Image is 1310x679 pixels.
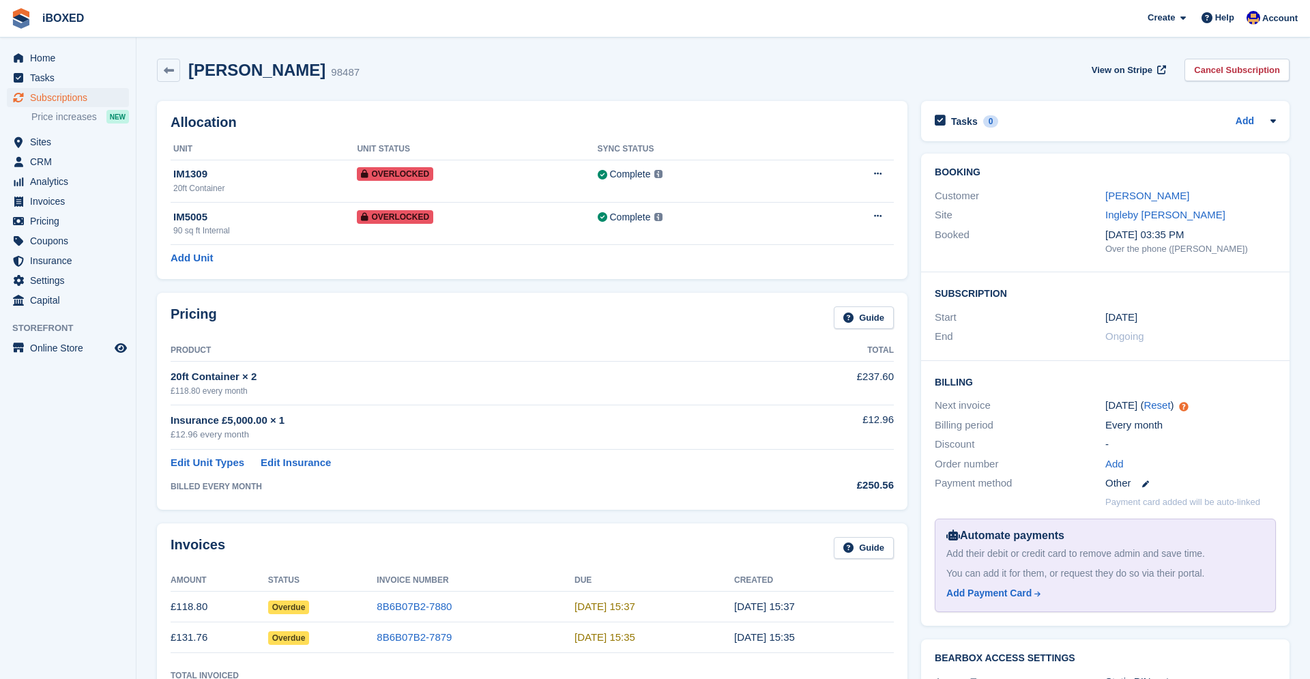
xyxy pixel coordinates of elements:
a: Add [1236,114,1254,130]
time: 2025-07-29 14:35:26 UTC [574,631,635,643]
div: Next invoice [935,398,1105,414]
h2: Subscription [935,286,1276,300]
span: Account [1262,12,1298,25]
div: Billing period [935,418,1105,433]
th: Amount [171,570,268,592]
th: Status [268,570,377,592]
div: Automate payments [946,528,1264,544]
div: Every month [1105,418,1276,433]
a: menu [7,48,129,68]
td: £118.80 [171,592,268,622]
h2: Invoices [171,537,225,560]
h2: Tasks [951,115,978,128]
th: Invoice Number [377,570,574,592]
div: 98487 [331,65,360,81]
a: Add Payment Card [946,586,1259,601]
div: Complete [610,210,651,225]
div: Customer [935,188,1105,204]
div: 20ft Container [173,182,357,194]
img: icon-info-grey-7440780725fd019a000dd9b08b2336e03edf1995a4989e88bcd33f0948082b44.svg [654,170,663,178]
a: 8B6B07B2-7879 [377,631,452,643]
a: menu [7,338,129,358]
div: BILLED EVERY MONTH [171,480,759,493]
td: £12.96 [759,405,894,449]
a: iBOXED [37,7,89,29]
a: menu [7,172,129,191]
a: menu [7,192,129,211]
span: Online Store [30,338,112,358]
a: Cancel Subscription [1184,59,1290,81]
a: Reset [1144,399,1170,411]
span: Ongoing [1105,330,1144,342]
div: IM1309 [173,167,357,182]
div: Add Payment Card [946,586,1032,601]
a: menu [7,271,129,290]
div: IM5005 [173,210,357,225]
div: [DATE] 03:35 PM [1105,227,1276,243]
div: 0 [983,115,999,128]
div: - [1105,437,1276,452]
span: Overlocked [357,210,433,224]
a: menu [7,231,129,250]
a: [PERSON_NAME] [1105,190,1189,201]
h2: BearBox Access Settings [935,653,1276,664]
a: Edit Unit Types [171,455,244,471]
div: Order number [935,457,1105,472]
time: 2025-07-27 23:00:00 UTC [1105,310,1137,326]
th: Unit [171,139,357,160]
div: 20ft Container × 2 [171,369,759,385]
div: Complete [610,167,651,182]
span: Overdue [268,601,310,614]
div: Other [1105,476,1276,491]
a: Add [1105,457,1124,472]
time: 2025-07-28 14:37:57 UTC [734,601,795,612]
a: menu [7,88,129,107]
h2: Pricing [171,306,217,329]
img: icon-info-grey-7440780725fd019a000dd9b08b2336e03edf1995a4989e88bcd33f0948082b44.svg [654,213,663,221]
div: Insurance £5,000.00 × 1 [171,413,759,429]
th: Product [171,340,759,362]
div: Discount [935,437,1105,452]
span: CRM [30,152,112,171]
span: Overlocked [357,167,433,181]
div: You can add it for them, or request they do so via their portal. [946,566,1264,581]
td: £237.60 [759,362,894,405]
a: menu [7,132,129,151]
h2: [PERSON_NAME] [188,61,325,79]
span: Insurance [30,251,112,270]
span: Capital [30,291,112,310]
th: Due [574,570,734,592]
span: Tasks [30,68,112,87]
img: Noor Rashid [1247,11,1260,25]
div: NEW [106,110,129,124]
h2: Billing [935,375,1276,388]
span: View on Stripe [1092,63,1152,77]
a: Edit Insurance [261,455,331,471]
div: Start [935,310,1105,326]
span: Coupons [30,231,112,250]
h2: Booking [935,167,1276,178]
a: menu [7,251,129,270]
a: Preview store [113,340,129,356]
a: menu [7,152,129,171]
td: £131.76 [171,622,268,653]
th: Created [734,570,894,592]
span: Sites [30,132,112,151]
h2: Allocation [171,115,894,130]
div: 90 sq ft Internal [173,225,357,237]
div: Over the phone ([PERSON_NAME]) [1105,242,1276,256]
th: Total [759,340,894,362]
th: Unit Status [357,139,597,160]
span: Storefront [12,321,136,335]
span: Price increases [31,111,97,124]
span: Settings [30,271,112,290]
span: Analytics [30,172,112,191]
div: £118.80 every month [171,385,759,397]
span: Help [1215,11,1234,25]
img: stora-icon-8386f47178a22dfd0bd8f6a31ec36ba5ce8667c1dd55bd0f319d3a0aa187defe.svg [11,8,31,29]
a: 8B6B07B2-7880 [377,601,452,612]
time: 2025-07-28 14:35:27 UTC [734,631,795,643]
span: Home [30,48,112,68]
a: Add Unit [171,250,213,266]
a: menu [7,212,129,231]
